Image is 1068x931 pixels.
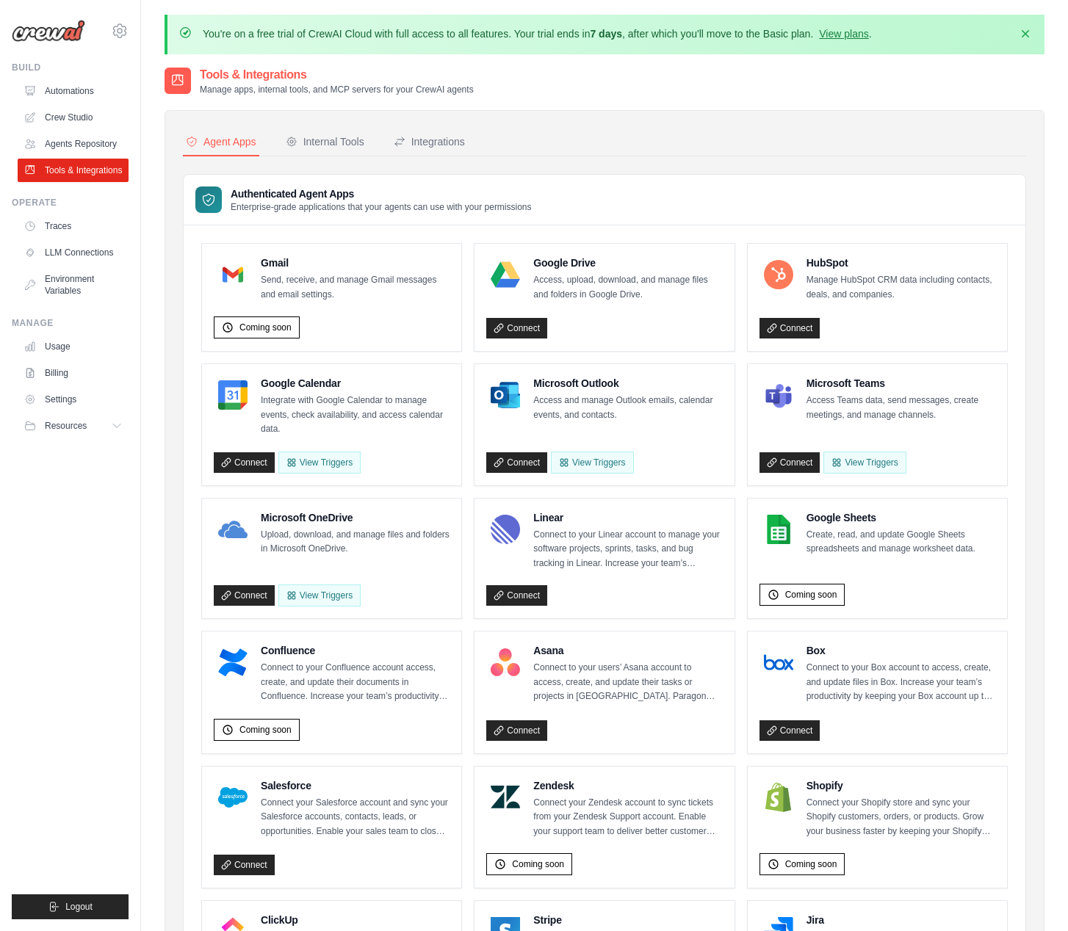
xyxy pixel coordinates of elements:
[18,361,129,385] a: Billing
[18,132,129,156] a: Agents Repository
[18,335,129,358] a: Usage
[491,515,520,544] img: Linear Logo
[214,452,275,473] a: Connect
[807,273,995,302] p: Manage HubSpot CRM data including contacts, deals, and companies.
[807,643,995,658] h4: Box
[239,322,292,333] span: Coming soon
[65,901,93,913] span: Logout
[278,584,361,606] : View Triggers
[218,380,248,410] img: Google Calendar Logo
[18,388,129,411] a: Settings
[261,913,450,927] h4: ClickUp
[218,648,248,677] img: Confluence Logo
[486,585,547,606] a: Connect
[183,128,259,156] button: Agent Apps
[785,858,837,870] span: Coming soon
[486,452,547,473] a: Connect
[807,913,995,927] h4: Jira
[512,858,564,870] span: Coming soon
[533,273,722,302] p: Access, upload, download, and manage files and folders in Google Drive.
[278,452,361,474] button: View Triggers
[533,510,722,525] h4: Linear
[807,376,995,391] h4: Microsoft Teams
[203,26,872,41] p: You're on a free trial of CrewAI Cloud with full access to all features. Your trial ends in , aft...
[807,528,995,557] p: Create, read, and update Google Sheets spreadsheets and manage worksheet data.
[491,783,520,812] img: Zendesk Logo
[764,783,793,812] img: Shopify Logo
[231,186,532,201] h3: Authenticated Agent Apps
[759,720,820,741] a: Connect
[807,796,995,839] p: Connect your Shopify store and sync your Shopify customers, orders, or products. Grow your busine...
[785,589,837,601] span: Coming soon
[261,256,450,270] h4: Gmail
[12,20,85,42] img: Logo
[45,420,87,432] span: Resources
[533,528,722,571] p: Connect to your Linear account to manage your software projects, sprints, tasks, and bug tracking...
[533,661,722,704] p: Connect to your users’ Asana account to access, create, and update their tasks or projects in [GE...
[18,414,129,438] button: Resources
[12,894,129,919] button: Logout
[764,380,793,410] img: Microsoft Teams Logo
[261,796,450,839] p: Connect your Salesforce account and sync your Salesforce accounts, contacts, leads, or opportunit...
[18,79,129,103] a: Automations
[200,66,474,84] h2: Tools & Integrations
[764,515,793,544] img: Google Sheets Logo
[819,28,868,40] a: View plans
[218,260,248,289] img: Gmail Logo
[491,380,520,410] img: Microsoft Outlook Logo
[807,778,995,793] h4: Shopify
[18,241,129,264] a: LLM Connections
[231,201,532,213] p: Enterprise-grade applications that your agents can use with your permissions
[218,783,248,812] img: Salesforce Logo
[807,394,995,422] p: Access Teams data, send messages, create meetings, and manage channels.
[551,452,633,474] : View Triggers
[261,778,450,793] h4: Salesforce
[491,260,520,289] img: Google Drive Logo
[764,260,793,289] img: HubSpot Logo
[12,62,129,73] div: Build
[807,256,995,270] h4: HubSpot
[486,720,547,741] a: Connect
[261,661,450,704] p: Connect to your Confluence account access, create, and update their documents in Confluence. Incr...
[18,267,129,303] a: Environment Variables
[533,796,722,839] p: Connect your Zendesk account to sync tickets from your Zendesk Support account. Enable your suppo...
[214,855,275,875] a: Connect
[18,214,129,238] a: Traces
[807,661,995,704] p: Connect to your Box account to access, create, and update files in Box. Increase your team’s prod...
[533,778,722,793] h4: Zendesk
[18,159,129,182] a: Tools & Integrations
[764,648,793,677] img: Box Logo
[18,106,129,129] a: Crew Studio
[261,528,450,557] p: Upload, download, and manage files and folders in Microsoft OneDrive.
[394,134,465,149] div: Integrations
[807,510,995,525] h4: Google Sheets
[261,643,450,658] h4: Confluence
[200,84,474,95] p: Manage apps, internal tools, and MCP servers for your CrewAI agents
[823,452,906,474] : View Triggers
[533,376,722,391] h4: Microsoft Outlook
[286,134,364,149] div: Internal Tools
[239,724,292,736] span: Coming soon
[759,452,820,473] a: Connect
[261,394,450,437] p: Integrate with Google Calendar to manage events, check availability, and access calendar data.
[214,585,275,606] a: Connect
[218,515,248,544] img: Microsoft OneDrive Logo
[186,134,256,149] div: Agent Apps
[590,28,622,40] strong: 7 days
[283,128,367,156] button: Internal Tools
[491,648,520,677] img: Asana Logo
[533,256,722,270] h4: Google Drive
[12,197,129,209] div: Operate
[759,318,820,338] a: Connect
[486,318,547,338] a: Connect
[261,376,450,391] h4: Google Calendar
[391,128,468,156] button: Integrations
[261,510,450,525] h4: Microsoft OneDrive
[261,273,450,302] p: Send, receive, and manage Gmail messages and email settings.
[533,913,722,927] h4: Stripe
[533,394,722,422] p: Access and manage Outlook emails, calendar events, and contacts.
[12,317,129,329] div: Manage
[533,643,722,658] h4: Asana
